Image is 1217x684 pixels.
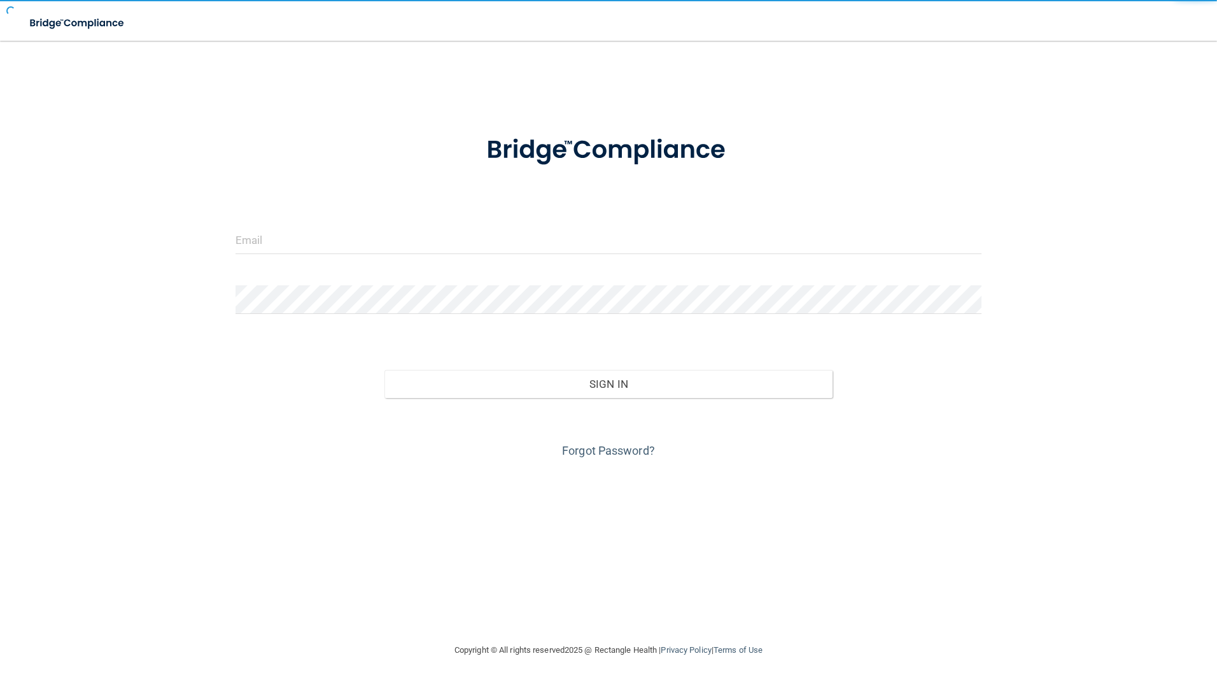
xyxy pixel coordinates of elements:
[236,225,982,254] input: Email
[661,645,711,655] a: Privacy Policy
[562,444,655,457] a: Forgot Password?
[384,370,833,398] button: Sign In
[19,10,136,36] img: bridge_compliance_login_screen.278c3ca4.svg
[376,630,841,671] div: Copyright © All rights reserved 2025 @ Rectangle Health | |
[714,645,763,655] a: Terms of Use
[460,117,757,183] img: bridge_compliance_login_screen.278c3ca4.svg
